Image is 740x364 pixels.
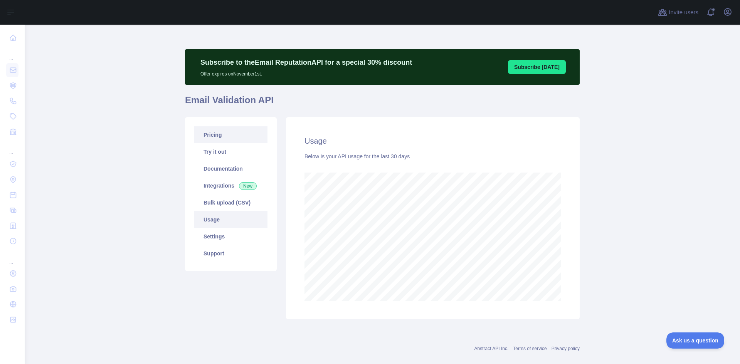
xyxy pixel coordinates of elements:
a: Bulk upload (CSV) [194,194,267,211]
div: ... [6,46,18,62]
a: Integrations New [194,177,267,194]
a: Support [194,245,267,262]
p: Offer expires on November 1st. [200,68,412,77]
button: Subscribe [DATE] [508,60,566,74]
a: Terms of service [513,346,547,351]
a: Abstract API Inc. [474,346,509,351]
span: New [239,182,257,190]
h2: Usage [304,136,561,146]
div: Below is your API usage for the last 30 days [304,153,561,160]
h1: Email Validation API [185,94,580,112]
span: Invite users [669,8,698,17]
a: Settings [194,228,267,245]
div: ... [6,250,18,265]
div: ... [6,140,18,156]
a: Documentation [194,160,267,177]
a: Usage [194,211,267,228]
p: Subscribe to the Email Reputation API for a special 30 % discount [200,57,412,68]
iframe: Toggle Customer Support [666,332,725,349]
a: Try it out [194,143,267,160]
a: Pricing [194,126,267,143]
button: Invite users [656,6,700,18]
a: Privacy policy [552,346,580,351]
